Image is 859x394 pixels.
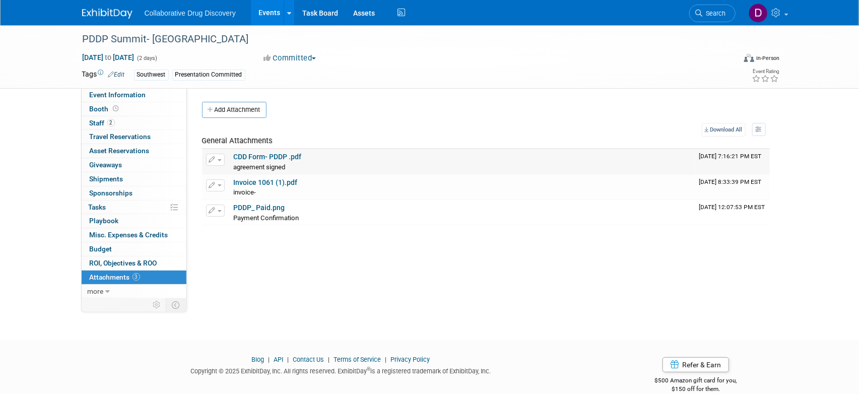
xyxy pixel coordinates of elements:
[82,88,186,102] a: Event Information
[274,356,283,363] a: API
[695,149,770,174] td: Upload Timestamp
[663,357,729,372] a: Refer & Earn
[90,189,133,197] span: Sponsorships
[234,214,299,222] span: Payment Confirmation
[234,204,285,212] a: PDDP_ Paid.png
[82,158,186,172] a: Giveaways
[90,245,112,253] span: Budget
[90,105,121,113] span: Booth
[90,119,115,127] span: Staff
[111,105,121,112] span: Booth not reserved yet
[104,53,113,61] span: to
[172,70,245,80] div: Presentation Committed
[202,136,273,145] span: General Attachments
[90,231,168,239] span: Misc. Expenses & Credits
[82,285,186,298] a: more
[82,364,600,376] div: Copyright © 2025 ExhibitDay, Inc. All rights reserved. ExhibitDay is a registered trademark of Ex...
[367,366,370,372] sup: ®
[202,102,267,118] button: Add Attachment
[689,5,736,22] a: Search
[266,356,272,363] span: |
[676,52,780,68] div: Event Format
[149,298,166,311] td: Personalize Event Tab Strip
[234,188,256,196] span: invoice-
[82,130,186,144] a: Travel Reservations
[133,273,140,281] span: 3
[82,116,186,130] a: Staff2
[82,102,186,116] a: Booth
[82,186,186,200] a: Sponsorships
[82,242,186,256] a: Budget
[756,54,779,62] div: In-Person
[90,147,150,155] span: Asset Reservations
[82,69,125,81] td: Tags
[749,4,768,23] img: Daniel Castro
[752,69,779,74] div: Event Rating
[251,356,264,363] a: Blog
[695,200,770,225] td: Upload Timestamp
[293,356,324,363] a: Contact Us
[382,356,389,363] span: |
[145,9,236,17] span: Collaborative Drug Discovery
[285,356,291,363] span: |
[334,356,381,363] a: Terms of Service
[89,203,106,211] span: Tasks
[79,30,720,48] div: PDDP Summit- [GEOGRAPHIC_DATA]
[88,287,104,295] span: more
[82,271,186,284] a: Attachments3
[699,204,765,211] span: Upload Timestamp
[107,119,115,126] span: 2
[90,273,140,281] span: Attachments
[615,385,777,393] div: $150 off for them.
[703,10,726,17] span: Search
[260,53,320,63] button: Committed
[82,53,135,62] span: [DATE] [DATE]
[390,356,430,363] a: Privacy Policy
[82,256,186,270] a: ROI, Objectives & ROO
[695,175,770,200] td: Upload Timestamp
[234,163,286,171] span: agreement signed
[702,123,746,137] a: Download All
[90,133,151,141] span: Travel Reservations
[82,144,186,158] a: Asset Reservations
[82,9,133,19] img: ExhibitDay
[325,356,332,363] span: |
[744,54,754,62] img: Format-Inperson.png
[90,175,123,183] span: Shipments
[234,178,298,186] a: Invoice 1061 (1).pdf
[166,298,186,311] td: Toggle Event Tabs
[699,178,762,185] span: Upload Timestamp
[90,161,122,169] span: Giveaways
[699,153,762,160] span: Upload Timestamp
[90,91,146,99] span: Event Information
[82,214,186,228] a: Playbook
[90,217,119,225] span: Playbook
[615,370,777,393] div: $500 Amazon gift card for you,
[134,70,169,80] div: Southwest
[108,71,125,78] a: Edit
[234,153,302,161] a: CDD Form- PDDP .pdf
[82,228,186,242] a: Misc. Expenses & Credits
[137,55,158,61] span: (2 days)
[82,201,186,214] a: Tasks
[82,172,186,186] a: Shipments
[90,259,157,267] span: ROI, Objectives & ROO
